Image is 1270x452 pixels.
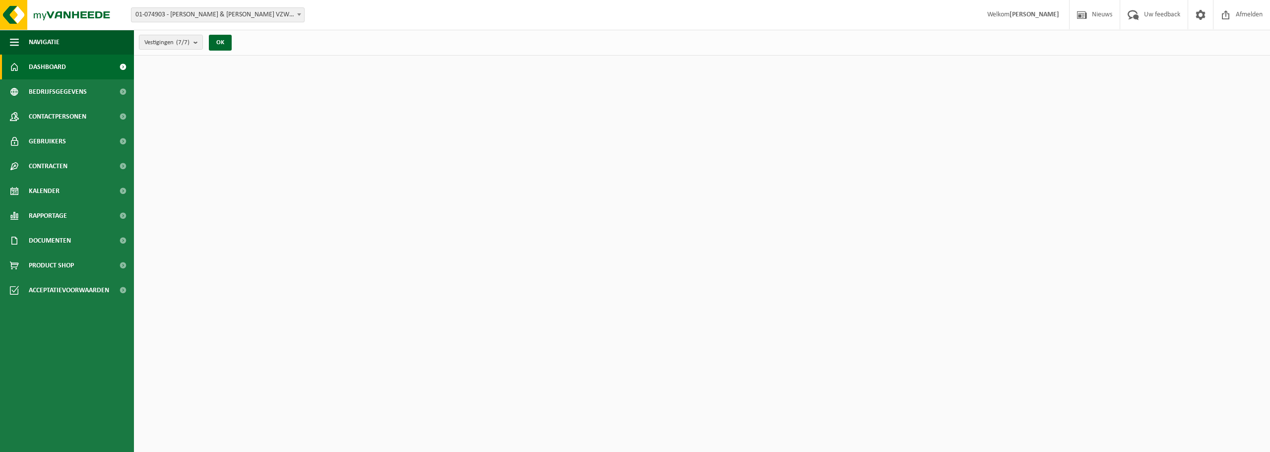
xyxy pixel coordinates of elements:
[29,253,74,278] span: Product Shop
[144,35,190,50] span: Vestigingen
[29,104,86,129] span: Contactpersonen
[176,39,190,46] count: (7/7)
[29,228,71,253] span: Documenten
[29,79,87,104] span: Bedrijfsgegevens
[29,203,67,228] span: Rapportage
[29,154,67,179] span: Contracten
[1010,11,1059,18] strong: [PERSON_NAME]
[139,35,203,50] button: Vestigingen(7/7)
[29,129,66,154] span: Gebruikers
[131,7,305,22] span: 01-074903 - PETRUS & PAULUS VZW AFD OLVO - OOSTENDE
[209,35,232,51] button: OK
[29,30,60,55] span: Navigatie
[29,179,60,203] span: Kalender
[29,55,66,79] span: Dashboard
[29,278,109,303] span: Acceptatievoorwaarden
[131,8,304,22] span: 01-074903 - PETRUS & PAULUS VZW AFD OLVO - OOSTENDE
